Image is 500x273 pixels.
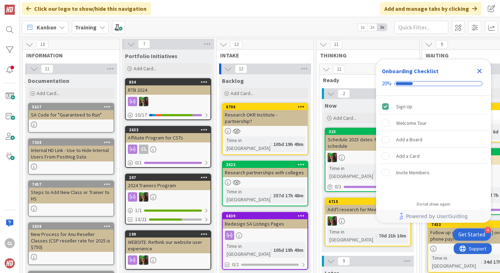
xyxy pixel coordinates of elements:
b: Training [75,24,97,31]
div: 2638 [32,224,114,229]
span: 11 [333,65,345,74]
span: 7 [138,40,150,48]
div: 2633Affiliate Program for CSTs [126,127,210,142]
span: 11 [330,40,342,49]
span: 12 [230,40,242,49]
span: 11 [41,65,53,73]
div: CL [139,145,148,154]
div: Do not show again [417,201,450,207]
div: 357d 17h 48m [272,192,305,199]
div: 2633 [129,127,210,132]
span: 13 [36,40,48,49]
div: 854 [129,80,210,85]
div: Steps to Add New Class or Trainer to HS [29,188,114,203]
div: Research partnerships with colleges [223,168,307,177]
div: 6706Research OKR Institute - partnership? [223,104,307,126]
div: Onboarding Checklist [382,67,439,75]
div: SL [325,216,410,226]
div: Internal HD Link - Use to Hide Internal Users From PostHog Data [29,146,114,161]
div: SA Code for "Guaranteed to Run" [29,110,114,119]
div: Time in [GEOGRAPHIC_DATA] [225,188,270,203]
div: Footer [376,210,491,223]
div: 6715Add'l research for Meetups [325,198,410,214]
img: avatar [5,258,15,268]
span: INFORMATION [26,52,111,59]
div: Add a Board is incomplete. [379,132,488,147]
div: 7268 [32,140,114,145]
div: Research OKR Institute - partnership? [223,110,307,126]
span: : [376,232,377,240]
div: 105d 19h 49m [272,140,305,148]
span: 0/2 [232,261,239,268]
div: Welcome Tour [396,119,427,127]
div: Invite Members is incomplete. [379,165,488,180]
span: 0 / 1 [335,183,342,190]
div: 199WEBSITE: Rethink our website user experience [126,231,210,253]
div: 2024 Trainers Program [126,181,210,190]
div: Click our logo to show/hide this navigation [22,2,151,15]
div: 6839 [223,213,307,219]
span: THINKING [320,52,410,59]
img: SL [328,153,337,162]
span: : [373,168,374,176]
div: Get Started [458,231,485,238]
img: SL [139,192,148,202]
div: 6715 [329,199,410,204]
div: Open Get Started checklist, remaining modules: 4 [453,229,491,241]
input: Quick Filter... [394,21,448,34]
div: 2638New Process for Anu Reseller Classes (CSP reseller rate for 2025 is $750) [29,223,114,252]
div: 5627SA Code for "Guaranteed to Run" [29,104,114,119]
div: Invite Members [396,168,430,177]
span: 12 [235,65,247,73]
span: 3x [377,24,387,31]
div: 0/1 [126,158,210,167]
div: 207 [129,175,210,180]
div: 0/1 [325,182,410,191]
div: 4 [485,227,491,233]
div: 1/1 [126,206,210,215]
span: 2x [367,24,377,31]
span: Add Card... [37,90,60,97]
div: 207 [126,174,210,181]
div: Welcome Tour is incomplete. [379,115,488,131]
span: 10 / 17 [135,111,147,119]
span: Ready [323,76,407,84]
img: SL [328,216,337,226]
span: Backlog [222,77,244,84]
img: SL [139,97,148,106]
div: Redesign SA Listings Pages [223,219,307,229]
div: Checklist progress: 20% [382,80,485,87]
div: SL [126,192,210,202]
div: 2633 [126,127,210,133]
div: 512d 16h 49m [374,168,408,176]
div: 6715 [325,198,410,205]
span: 9 [338,257,350,265]
div: 7457 [32,182,114,187]
span: Portfolio Initiatives [125,52,177,60]
span: 13/21 [135,216,147,223]
img: Visit kanbanzone.com [5,5,15,15]
div: SL [126,255,210,265]
div: 2638 [29,223,114,230]
span: Powered by UserGuiding [406,212,468,221]
span: : [270,140,272,148]
div: SL [126,97,210,106]
div: 10/17 [126,110,210,119]
div: 7268 [29,139,114,146]
div: 199 [126,231,210,237]
span: 9 [436,40,448,49]
span: Support [15,1,33,10]
div: 6706 [226,104,307,109]
span: Add Card... [134,65,157,72]
span: : [270,192,272,199]
div: 20% [382,80,392,87]
div: 5627 [29,104,114,110]
span: 1 / 1 [135,207,142,214]
div: Time in [GEOGRAPHIC_DATA] [225,136,270,152]
div: 2622 [226,162,307,167]
div: New Process for Anu Reseller Classes (CSP reseller rate for 2025 is $750) [29,230,114,252]
div: 323 [325,128,410,135]
div: 854 [126,79,210,85]
span: Add Card... [333,115,356,121]
div: Checklist Container [376,60,491,223]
